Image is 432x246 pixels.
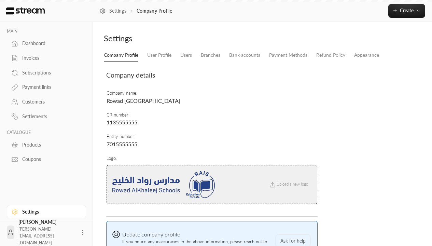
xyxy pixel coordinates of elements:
[7,81,86,94] a: Payment links
[316,49,345,61] a: Refund Policy
[7,205,86,218] a: Settings
[22,84,78,91] div: Payment links
[400,8,414,13] span: Create
[22,55,78,61] div: Invoices
[107,119,137,125] span: 1135555555
[201,49,220,61] a: Branches
[388,4,425,18] button: Create
[106,108,318,130] td: CR number :
[106,71,155,79] span: Company details
[22,98,78,105] div: Customers
[7,138,86,151] a: Products
[18,219,75,246] div: [PERSON_NAME]
[104,49,138,61] a: Company Profile
[100,8,126,14] a: Settings
[7,95,86,109] a: Customers
[22,40,78,47] div: Dashboard
[22,208,78,215] div: Settings
[147,49,171,61] a: User Profile
[7,130,86,135] p: CATALOGUE
[106,152,318,212] td: Logo :
[107,97,180,104] span: Rowad [GEOGRAPHIC_DATA]
[7,29,86,34] p: MAIN
[100,8,172,14] nav: breadcrumb
[22,156,78,163] div: Coupons
[7,66,86,79] a: Subscriptions
[7,110,86,123] a: Settlements
[7,37,86,50] a: Dashboard
[107,141,137,147] span: 7015555555
[106,130,318,151] td: Entity number :
[265,182,311,186] span: Upload a new logo
[180,49,192,61] a: Users
[22,69,78,76] div: Subscriptions
[112,171,215,198] img: company logo
[7,153,86,166] a: Coupons
[122,231,180,237] span: Update company profile
[5,7,45,15] img: Logo
[7,52,86,65] a: Invoices
[137,8,172,14] p: Company Profile
[269,49,307,61] a: Payment Methods
[22,141,78,148] div: Products
[229,49,260,61] a: Bank accounts
[104,33,259,44] div: Settings
[22,113,78,120] div: Settlements
[18,227,54,245] span: [PERSON_NAME][EMAIL_ADDRESS][DOMAIN_NAME]
[106,87,318,108] td: Company name :
[354,49,379,61] a: Appearance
